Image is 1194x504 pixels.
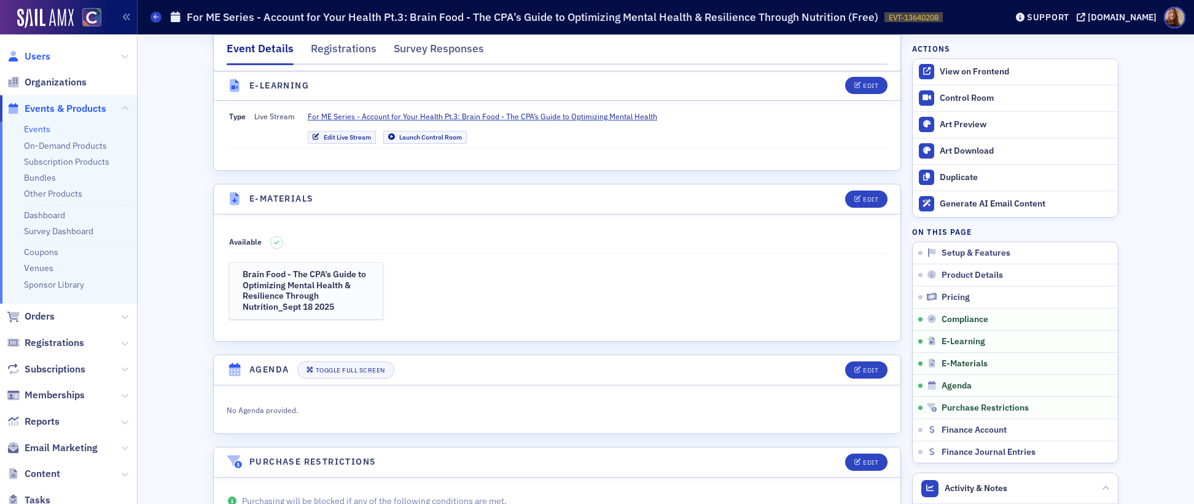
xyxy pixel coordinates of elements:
[82,8,101,27] img: SailAMX
[845,191,888,208] button: Edit
[316,367,385,374] div: Toggle Full Screen
[25,363,85,376] span: Subscriptions
[863,196,878,203] div: Edit
[25,102,106,116] span: Events & Products
[940,93,1112,104] div: Control Room
[7,388,85,402] a: Memberships
[249,455,376,468] h4: Purchase Restrictions
[25,467,60,481] span: Content
[25,336,84,350] span: Registrations
[913,191,1118,217] button: Generate AI Email Content
[24,172,56,183] a: Bundles
[940,199,1112,210] div: Generate AI Email Content
[24,140,107,151] a: On-Demand Products
[249,79,309,92] h4: E-Learning
[311,41,377,63] div: Registrations
[25,388,85,402] span: Memberships
[383,131,467,144] a: Launch Control Room
[940,146,1112,157] div: Art Download
[25,310,55,323] span: Orders
[7,467,60,481] a: Content
[24,226,93,237] a: Survey Dashboard
[74,8,101,29] a: View Homepage
[845,454,888,471] button: Edit
[243,269,370,312] h3: Brain Food - The CPA’s Guide to Optimizing Mental Health & Resilience Through Nutrition_Sept 18 2025
[889,12,938,23] span: EVT-13640208
[942,380,972,392] span: Agenda
[25,50,50,63] span: Users
[945,482,1007,495] span: Activity & Notes
[254,111,295,143] span: Live Stream
[7,50,50,63] a: Users
[913,111,1118,138] a: Art Preview
[942,425,1007,436] span: Finance Account
[394,41,484,63] div: Survey Responses
[24,210,65,221] a: Dashboard
[25,415,60,428] span: Reports
[913,85,1118,111] a: Control Room
[297,361,394,379] button: Toggle Full Screen
[229,111,246,121] span: Type
[24,124,50,135] a: Events
[7,336,84,350] a: Registrations
[249,192,313,205] h4: E-Materials
[7,415,60,428] a: Reports
[308,131,376,144] a: Edit Live Stream
[942,403,1029,414] span: Purchase Restrictions
[940,172,1112,183] div: Duplicate
[940,119,1112,130] div: Art Preview
[1164,7,1185,28] span: Profile
[912,43,950,54] h4: Actions
[7,441,98,455] a: Email Marketing
[845,361,888,379] button: Edit
[308,111,666,122] a: For ME Series - Account for Your Health Pt.3: Brain Food - The CPA’s Guide to Optimizing Mental H...
[942,358,988,369] span: E-Materials
[863,367,878,374] div: Edit
[187,10,878,25] h1: For ME Series - Account for Your Health Pt.3: Brain Food - The CPA’s Guide to Optimizing Mental H...
[913,164,1118,191] button: Duplicate
[1077,13,1161,22] button: [DOMAIN_NAME]
[24,279,84,290] a: Sponsor Library
[942,270,1003,281] span: Product Details
[942,336,985,347] span: E-Learning
[25,76,87,89] span: Organizations
[249,363,289,376] h4: Agenda
[308,111,657,122] span: For ME Series - Account for Your Health Pt.3: Brain Food - The CPA’s Guide to Optimizing Mental H...
[24,262,53,274] a: Venues
[942,447,1036,458] span: Finance Journal Entries
[17,9,74,28] img: SailAMX
[229,237,262,246] span: Available
[24,188,82,199] a: Other Products
[7,310,55,323] a: Orders
[24,246,58,258] a: Coupons
[942,248,1010,259] span: Setup & Features
[1088,12,1157,23] div: [DOMAIN_NAME]
[912,226,1118,237] h4: On this page
[942,314,988,325] span: Compliance
[24,156,109,167] a: Subscription Products
[1027,12,1069,23] div: Support
[7,76,87,89] a: Organizations
[227,41,294,65] div: Event Details
[7,363,85,376] a: Subscriptions
[913,138,1118,164] a: Art Download
[913,59,1118,85] a: View on Frontend
[25,441,98,455] span: Email Marketing
[227,403,639,416] div: No Agenda provided.
[940,66,1112,77] div: View on Frontend
[863,459,878,466] div: Edit
[7,102,106,116] a: Events & Products
[942,292,970,303] span: Pricing
[845,77,888,95] button: Edit
[229,262,384,320] a: Brain Food - The CPA’s Guide to Optimizing Mental Health & Resilience Through Nutrition_Sept 18 2025
[863,83,878,90] div: Edit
